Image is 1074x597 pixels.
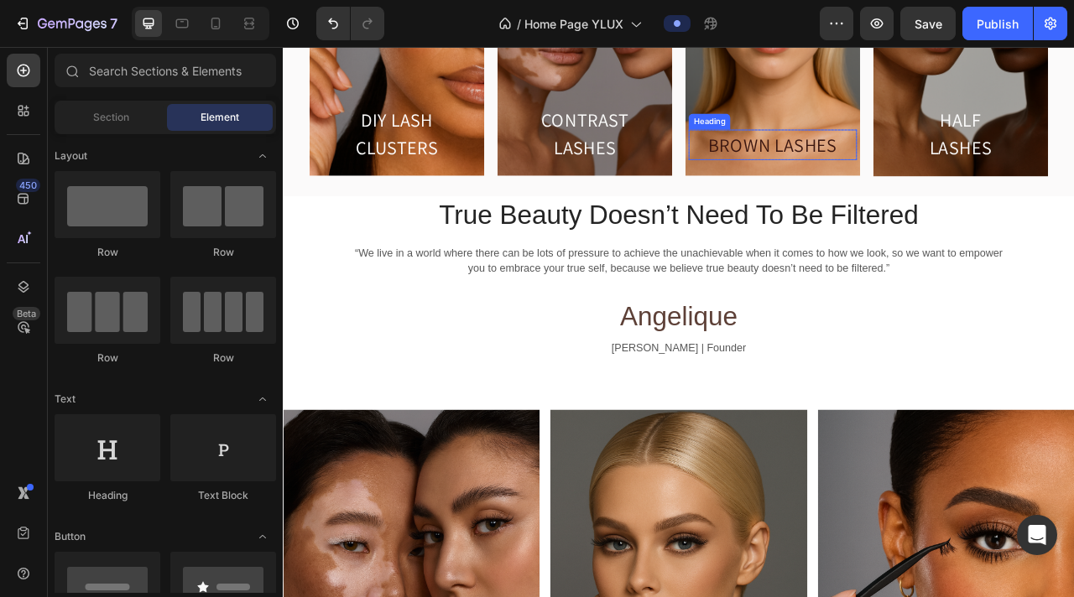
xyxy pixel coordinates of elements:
[86,252,921,292] p: “We live in a world where there can be lots of pressure to achieve the unachievable when it comes...
[249,386,276,413] span: Toggle open
[800,74,925,148] h2: HALF LASHES
[283,47,1074,597] iframe: Design area
[201,110,239,125] span: Element
[517,15,521,33] span: /
[249,523,276,550] span: Toggle open
[292,73,476,147] h2: CONTRAST LASHES
[316,7,384,40] div: Undo/Redo
[249,143,276,169] span: Toggle open
[524,15,623,33] span: Home Page YLUX
[93,110,129,125] span: Section
[86,322,921,362] p: Angelique
[55,245,160,260] div: Row
[977,15,1019,33] div: Publish
[13,307,40,320] div: Beta
[55,54,276,87] input: Search Sections & Elements
[170,245,276,260] div: Row
[55,488,160,503] div: Heading
[55,529,86,544] span: Button
[1017,515,1057,555] div: Open Intercom Messenger
[170,350,276,366] div: Row
[900,7,956,40] button: Save
[110,13,117,34] p: 7
[55,392,76,407] span: Text
[516,105,730,143] h2: BROWN LASHES
[55,148,87,164] span: Layout
[7,7,125,40] button: 7
[55,350,160,366] div: Row
[915,17,942,31] span: Save
[962,7,1033,40] button: Publish
[170,488,276,503] div: Text Block
[519,87,566,102] div: Heading
[86,372,921,392] p: [PERSON_NAME] | Founder
[16,179,40,192] div: 450
[86,191,921,235] p: True Beauty Doesn’t Need To Be Filtered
